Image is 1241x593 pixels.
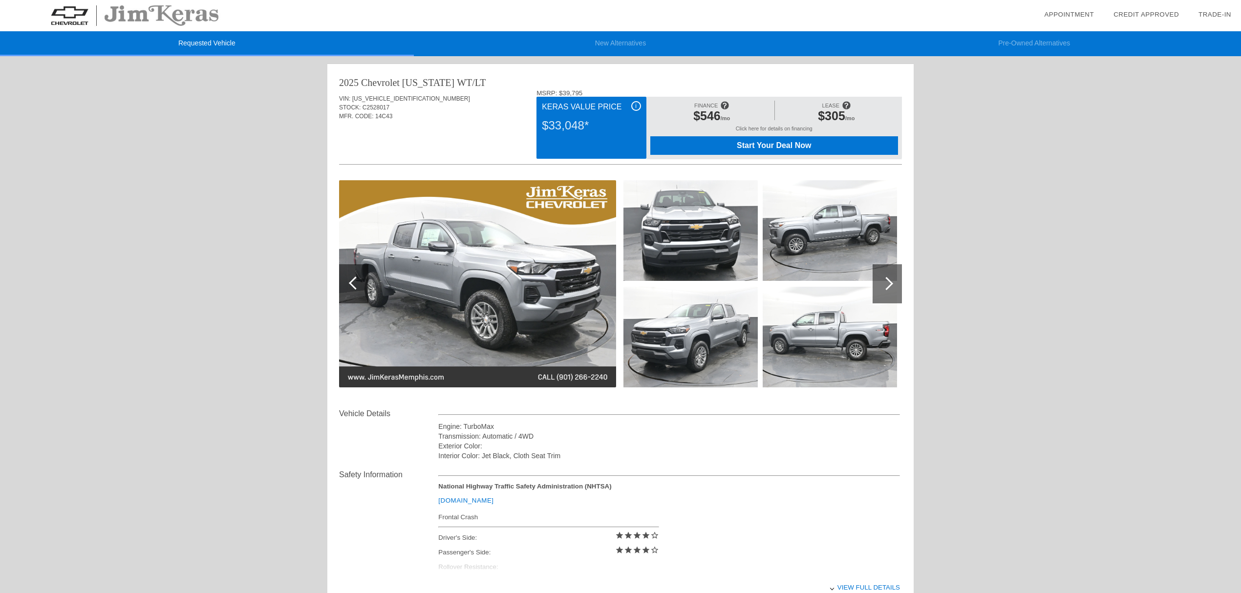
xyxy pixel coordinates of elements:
[438,422,900,431] div: Engine: TurboMax
[375,113,392,120] span: 14C43
[635,103,637,109] span: i
[623,180,758,281] img: 2.jpg
[339,76,454,89] div: 2025 Chevrolet [US_STATE]
[763,180,897,281] img: 4.jpg
[438,431,900,441] div: Transmission: Automatic / 4WD
[339,104,361,111] span: STOCK:
[363,104,389,111] span: C2528017
[438,451,900,461] div: Interior Color: Jet Black, Cloth Seat Trim
[615,531,624,540] i: star
[438,483,611,490] strong: National Highway Traffic Safety Administration (NHTSA)
[438,530,659,545] div: Driver's Side:
[339,408,438,420] div: Vehicle Details
[642,546,650,554] i: star
[780,109,893,126] div: /mo
[693,109,721,123] span: $546
[542,101,641,113] div: Keras Value Price
[438,545,659,560] div: Passenger's Side:
[763,287,897,387] img: 5.jpg
[1198,11,1231,18] a: Trade-In
[339,113,374,120] span: MFR. CODE:
[352,95,470,102] span: [US_VEHICLE_IDENTIFICATION_NUMBER]
[642,531,650,540] i: star
[650,531,659,540] i: star_border
[818,109,845,123] span: $305
[633,531,642,540] i: star
[615,546,624,554] i: star
[457,76,486,89] div: WT/LT
[1044,11,1094,18] a: Appointment
[339,180,616,387] img: 1.jpg
[339,135,902,151] div: Quoted on [DATE] 5:32:39 PM
[624,546,633,554] i: star
[694,103,718,108] span: FINANCE
[414,31,828,56] li: New Alternatives
[536,89,902,97] div: MSRP: $39,795
[663,141,886,150] span: Start Your Deal Now
[339,469,438,481] div: Safety Information
[438,441,900,451] div: Exterior Color:
[650,126,898,136] div: Click here for details on financing
[623,287,758,387] img: 3.jpg
[655,109,769,126] div: /mo
[438,497,493,504] a: [DOMAIN_NAME]
[542,113,641,138] div: $33,048*
[822,103,839,108] span: LEASE
[438,511,659,523] div: Frontal Crash
[624,531,633,540] i: star
[827,31,1241,56] li: Pre-Owned Alternatives
[633,546,642,554] i: star
[339,95,350,102] span: VIN:
[1113,11,1179,18] a: Credit Approved
[650,546,659,554] i: star_border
